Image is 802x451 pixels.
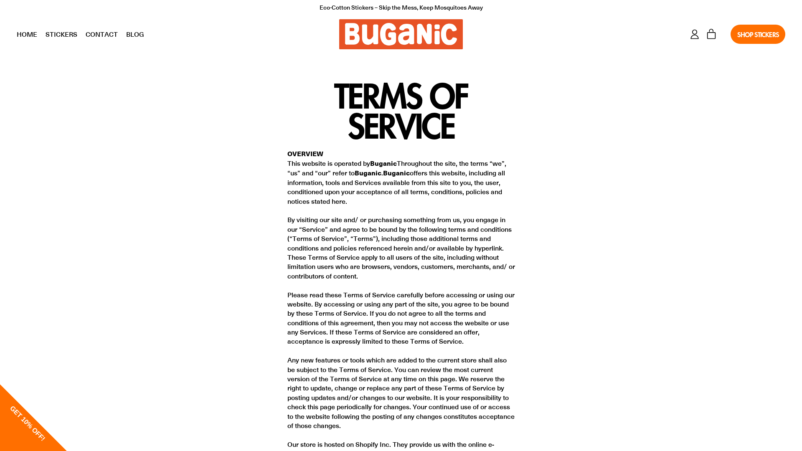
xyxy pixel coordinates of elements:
[13,24,41,45] a: Home
[383,167,410,177] strong: Buganic
[287,148,323,158] strong: OVERVIEW
[370,158,397,168] strong: Buganic
[9,404,47,442] span: GET 10% OFF!
[41,24,81,45] a: Stickers
[731,25,785,44] a: Shop Stickers
[355,167,381,177] strong: Buganic
[339,19,463,49] img: Buganic
[81,24,122,45] a: Contact
[122,24,148,45] a: Blog
[287,80,515,140] h1: Terms of service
